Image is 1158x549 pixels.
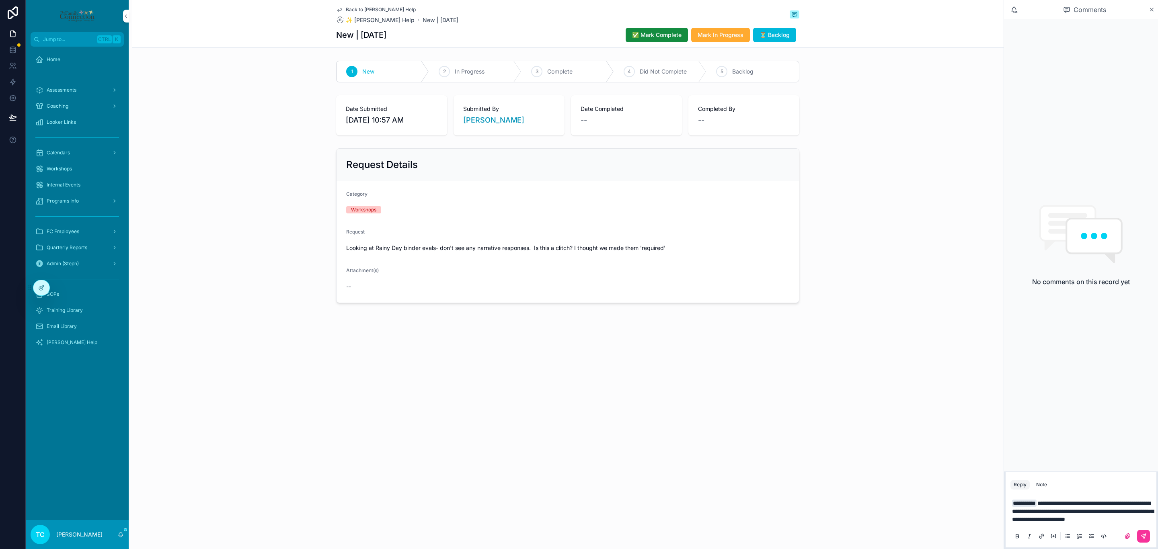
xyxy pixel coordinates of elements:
[463,115,524,126] a: [PERSON_NAME]
[346,115,437,126] span: [DATE] 10:57 AM
[732,68,754,76] span: Backlog
[1010,480,1030,490] button: Reply
[56,531,103,539] p: [PERSON_NAME]
[351,68,353,75] span: 1
[1032,277,1130,287] h2: No comments on this record yet
[47,103,68,109] span: Coaching
[31,287,124,301] a: SOPs
[632,31,682,39] span: ✅ Mark Complete
[31,319,124,334] a: Email Library
[336,6,416,13] a: Back to [PERSON_NAME] Help
[698,105,790,113] span: Completed By
[1074,5,1106,14] span: Comments
[31,99,124,113] a: Coaching
[47,307,83,313] span: Training Library
[36,530,45,539] span: TC
[31,194,124,208] a: Programs Info
[47,260,79,267] span: Admin (Steph)
[346,16,415,24] span: ✨ [PERSON_NAME] Help
[336,16,415,24] a: ✨ [PERSON_NAME] Help
[47,87,76,93] span: Assessments
[581,115,587,126] span: --
[628,68,631,75] span: 4
[346,283,351,291] span: --
[26,47,129,360] div: scrollable content
[455,68,485,76] span: In Progress
[753,28,796,42] button: ⏳ Backlog
[346,6,416,13] span: Back to [PERSON_NAME] Help
[362,68,374,76] span: New
[31,115,124,129] a: Looker Links
[691,28,750,42] button: Mark In Progress
[97,35,112,43] span: Ctrl
[47,150,70,156] span: Calendars
[346,229,365,235] span: Request
[113,36,120,43] span: K
[31,256,124,271] a: Admin (Steph)
[336,29,386,41] h1: New | [DATE]
[47,291,59,297] span: SOPs
[47,244,87,251] span: Quarterly Reports
[698,115,704,126] span: --
[31,83,124,97] a: Assessments
[47,339,97,346] span: [PERSON_NAME] Help
[43,36,94,43] span: Jump to...
[463,105,555,113] span: Submitted By
[346,158,418,171] h2: Request Details
[443,68,446,75] span: 2
[31,303,124,318] a: Training Library
[47,228,79,235] span: FC Employees
[640,68,687,76] span: Did Not Complete
[760,31,790,39] span: ⏳ Backlog
[31,178,124,192] a: Internal Events
[47,56,60,63] span: Home
[346,267,379,273] span: Attachment(s)
[31,162,124,176] a: Workshops
[698,31,743,39] span: Mark In Progress
[626,28,688,42] button: ✅ Mark Complete
[346,244,789,252] span: Looking at Rainy Day binder evals- don't see any narrative responses. Is this a clitch? I thought...
[346,191,368,197] span: Category
[31,32,124,47] button: Jump to...CtrlK
[721,68,723,75] span: 5
[536,68,538,75] span: 3
[351,206,376,213] div: Workshops
[31,52,124,67] a: Home
[47,198,79,204] span: Programs Info
[31,224,124,239] a: FC Employees
[47,119,76,125] span: Looker Links
[1036,481,1047,488] div: Note
[547,68,573,76] span: Complete
[47,323,77,330] span: Email Library
[31,240,124,255] a: Quarterly Reports
[423,16,458,24] a: New | [DATE]
[31,145,124,160] a: Calendars
[31,335,124,350] a: [PERSON_NAME] Help
[1033,480,1050,490] button: Note
[59,10,95,23] img: App logo
[581,105,672,113] span: Date Completed
[346,105,437,113] span: Date Submitted
[47,166,72,172] span: Workshops
[47,182,80,188] span: Internal Events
